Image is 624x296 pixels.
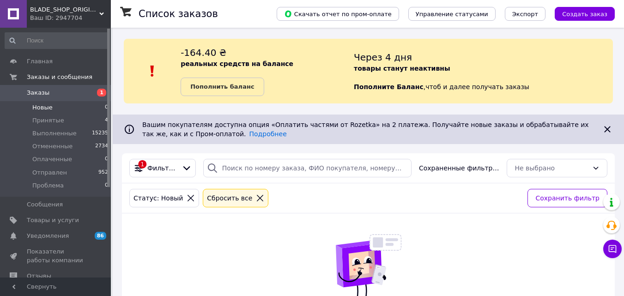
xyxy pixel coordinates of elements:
div: Не выбрано [515,163,588,173]
span: 952 [98,169,108,177]
button: Сохранить фильтр [527,189,607,207]
span: Сохранить фильтр [535,193,600,203]
span: Принятые [32,116,64,125]
div: Статус: Новый [132,193,185,203]
span: 2734 [95,142,108,151]
span: Показатели работы компании [27,248,85,264]
span: Управление статусами [416,11,488,18]
span: Товары и услуги [27,216,79,224]
b: Пополните Баланс [354,83,424,91]
span: Вашим покупателям доступна опция «Оплатить частями от Rozetka» на 2 платежа. Получайте новые зака... [142,121,589,138]
img: :exclamation: [145,64,159,78]
span: Создать заказ [562,11,607,18]
span: Выполненные [32,129,77,138]
span: Сохраненные фильтры: [419,163,500,173]
span: Главная [27,57,53,66]
span: Оплаченные [32,155,72,163]
span: Экспорт [512,11,538,18]
span: Заказы и сообщения [27,73,92,81]
b: Пополнить баланс [190,83,254,90]
span: Заказы [27,89,49,97]
button: Чат с покупателем [603,240,622,258]
h1: Список заказов [139,8,218,19]
span: Отмененные [32,142,73,151]
span: Фильтры [147,163,178,173]
span: Новые [32,103,53,112]
div: Ваш ID: 2947704 [30,14,111,22]
button: Экспорт [505,7,545,21]
span: 1 [97,89,106,97]
input: Поиск по номеру заказа, ФИО покупателя, номеру телефона, Email, номеру накладной [203,159,412,177]
span: -164.40 ₴ [181,47,226,58]
b: реальных средств на балансе [181,60,293,67]
a: Создать заказ [545,10,615,17]
a: Пополнить баланс [181,78,264,96]
b: товары станут неактивны [354,65,450,72]
input: Поиск [5,32,109,49]
span: 86 [95,232,106,240]
span: 0 [105,181,108,190]
a: Подробнее [249,130,287,138]
span: 4 [105,116,108,125]
span: Отправлен [32,169,67,177]
div: , чтоб и далее получать заказы [354,46,613,96]
span: BLADE_SHOP_ORIGINAL [30,6,99,14]
span: 15235 [92,129,108,138]
button: Управление статусами [408,7,496,21]
span: Через 4 дня [354,52,412,63]
span: 0 [105,103,108,112]
span: Скачать отчет по пром-оплате [284,10,392,18]
button: Создать заказ [555,7,615,21]
div: Сбросить все [205,193,254,203]
button: Скачать отчет по пром-оплате [277,7,399,21]
span: Отзывы [27,272,51,280]
span: Уведомления [27,232,69,240]
span: Проблема [32,181,64,190]
span: 0 [105,155,108,163]
span: Сообщения [27,200,63,209]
